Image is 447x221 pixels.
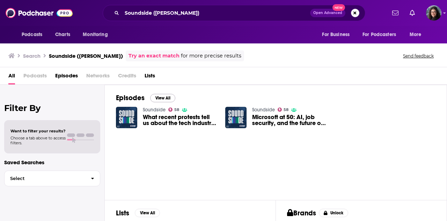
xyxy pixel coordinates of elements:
[225,107,247,128] img: Microsoft at 50: AI, job security, and the future of the tech industry
[78,28,117,41] button: open menu
[116,94,145,102] h2: Episodes
[322,30,350,40] span: For Business
[122,7,310,19] input: Search podcasts, credits, & more...
[401,53,436,59] button: Send feedback
[407,7,418,19] a: Show notifications dropdown
[143,107,166,113] a: Soundside
[8,70,15,84] a: All
[362,30,396,40] span: For Podcasters
[55,70,78,84] a: Episodes
[135,209,160,217] button: View All
[287,209,316,217] h2: Brands
[252,107,275,113] a: Soundside
[143,114,217,126] a: What recent protests tell us about the tech industry and employee power
[23,53,41,59] h3: Search
[252,114,326,126] a: Microsoft at 50: AI, job security, and the future of the tech industry
[6,6,73,20] img: Podchaser - Follow, Share and Rate Podcasts
[168,108,179,112] a: 58
[389,7,401,19] a: Show notifications dropdown
[4,171,100,186] button: Select
[284,108,288,111] span: 58
[426,5,441,21] img: User Profile
[116,209,160,217] a: ListsView All
[319,209,349,217] button: Unlock
[426,5,441,21] span: Logged in as SiobhanvanWyk
[10,136,66,145] span: Choose a tab above to access filters.
[278,108,289,112] a: 58
[313,11,342,15] span: Open Advanced
[10,129,66,133] span: Want to filter your results?
[17,28,51,41] button: open menu
[51,28,74,41] a: Charts
[332,4,345,11] span: New
[426,5,441,21] button: Show profile menu
[4,103,100,113] h2: Filter By
[310,9,345,17] button: Open AdvancedNew
[22,30,42,40] span: Podcasts
[174,108,179,111] span: 58
[129,52,179,60] a: Try an exact match
[49,53,123,59] h3: Soundside ([PERSON_NAME])
[4,159,100,166] p: Saved Searches
[116,94,175,102] a: EpisodesView All
[181,52,241,60] span: for more precise results
[145,70,155,84] a: Lists
[317,28,358,41] button: open menu
[83,30,108,40] span: Monitoring
[116,209,129,217] h2: Lists
[150,94,175,102] button: View All
[103,5,365,21] div: Search podcasts, credits, & more...
[116,107,137,128] img: What recent protests tell us about the tech industry and employee power
[405,28,430,41] button: open menu
[55,30,70,40] span: Charts
[410,30,422,40] span: More
[5,176,85,181] span: Select
[358,28,406,41] button: open menu
[86,70,110,84] span: Networks
[118,70,136,84] span: Credits
[23,70,47,84] span: Podcasts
